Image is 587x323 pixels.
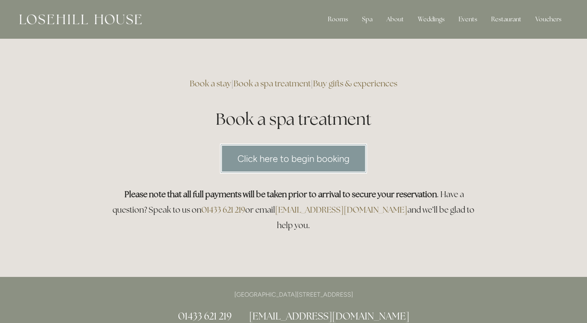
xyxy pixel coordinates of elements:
[275,204,407,215] a: [EMAIL_ADDRESS][DOMAIN_NAME]
[249,310,409,322] a: [EMAIL_ADDRESS][DOMAIN_NAME]
[201,204,245,215] a: 01433 621 219
[108,76,479,91] h3: | |
[412,12,451,27] div: Weddings
[356,12,379,27] div: Spa
[380,12,410,27] div: About
[108,289,479,300] p: [GEOGRAPHIC_DATA][STREET_ADDRESS]
[108,187,479,233] h3: . Have a question? Speak to us on or email and we’ll be glad to help you.
[125,189,437,199] strong: Please note that all full payments will be taken prior to arrival to secure your reservation
[529,12,568,27] a: Vouchers
[190,78,231,89] a: Book a stay
[220,144,367,174] a: Click here to begin booking
[452,12,483,27] div: Events
[313,78,397,89] a: Buy gifts & experiences
[108,108,479,131] h1: Book a spa treatment
[19,14,142,24] img: Losehill House
[322,12,354,27] div: Rooms
[234,78,311,89] a: Book a spa treatment
[485,12,528,27] div: Restaurant
[178,310,232,322] a: 01433 621 219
